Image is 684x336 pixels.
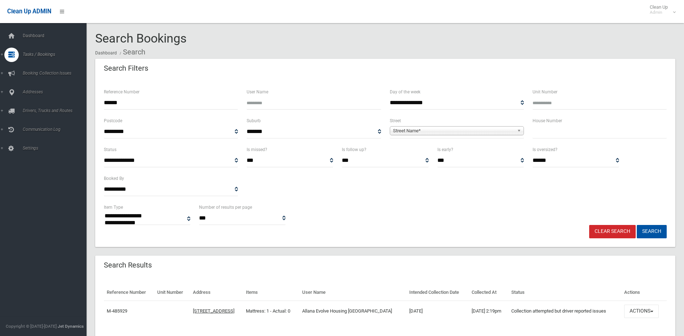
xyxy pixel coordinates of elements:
[104,117,122,125] label: Postcode
[118,45,145,59] li: Search
[21,33,92,38] span: Dashboard
[104,284,154,301] th: Reference Number
[107,308,127,314] a: M-485929
[21,71,92,76] span: Booking Collection Issues
[508,301,621,322] td: Collection attempted but driver reported issues
[533,88,557,96] label: Unit Number
[469,301,508,322] td: [DATE] 2:19pm
[533,117,562,125] label: House Number
[21,52,92,57] span: Tasks / Bookings
[637,225,667,238] button: Search
[390,117,401,125] label: Street
[21,89,92,94] span: Addresses
[390,88,420,96] label: Day of the week
[6,324,57,329] span: Copyright © [DATE]-[DATE]
[508,284,621,301] th: Status
[154,284,190,301] th: Unit Number
[199,203,252,211] label: Number of results per page
[104,88,140,96] label: Reference Number
[243,301,299,322] td: Mattress: 1 - Actual: 0
[21,108,92,113] span: Drivers, Trucks and Routes
[21,146,92,151] span: Settings
[104,174,124,182] label: Booked By
[243,284,299,301] th: Items
[650,10,668,15] small: Admin
[624,305,659,318] button: Actions
[7,8,51,15] span: Clean Up ADMIN
[621,284,667,301] th: Actions
[58,324,84,329] strong: Jet Dynamics
[406,284,469,301] th: Intended Collection Date
[95,50,117,56] a: Dashboard
[437,146,453,154] label: Is early?
[393,127,514,135] span: Street Name*
[104,146,116,154] label: Status
[342,146,366,154] label: Is follow up?
[247,146,267,154] label: Is missed?
[95,61,157,75] header: Search Filters
[104,203,123,211] label: Item Type
[21,127,92,132] span: Communication Log
[190,284,243,301] th: Address
[247,88,268,96] label: User Name
[299,284,406,301] th: User Name
[95,258,160,272] header: Search Results
[193,308,234,314] a: [STREET_ADDRESS]
[469,284,508,301] th: Collected At
[533,146,557,154] label: Is oversized?
[646,4,675,15] span: Clean Up
[589,225,636,238] a: Clear Search
[299,301,406,322] td: Allana Evolve Housing [GEOGRAPHIC_DATA]
[247,117,261,125] label: Suburb
[406,301,469,322] td: [DATE]
[95,31,187,45] span: Search Bookings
